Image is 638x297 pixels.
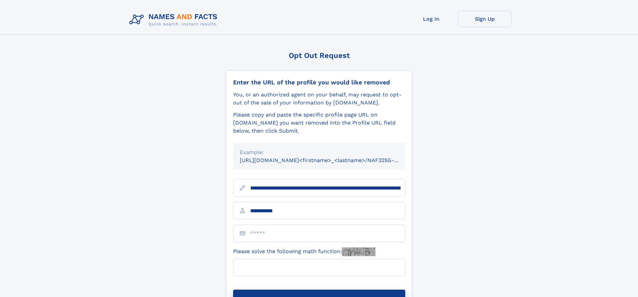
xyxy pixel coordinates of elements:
label: Please solve the following math function: [233,247,375,256]
div: Please copy and paste the specific profile page URL on [DOMAIN_NAME] you want removed into the Pr... [233,111,405,135]
div: You, or an authorized agent on your behalf, may request to opt-out of the sale of your informatio... [233,91,405,107]
small: [URL][DOMAIN_NAME]<firstname>_<lastname>/NAF325G-xxxxxxxx [240,157,418,163]
div: Enter the URL of the profile you would like removed [233,79,405,86]
div: Opt Out Request [226,51,412,60]
div: Example: [240,148,399,156]
img: Logo Names and Facts [127,11,223,29]
a: Sign Up [458,11,512,27]
a: Log In [405,11,458,27]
